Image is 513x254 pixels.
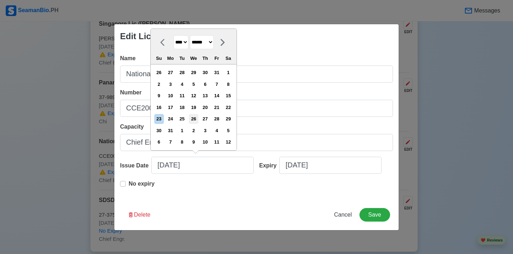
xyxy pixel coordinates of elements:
div: Choose Sunday, August 23rd, 2020 [154,114,164,124]
div: Edit License [120,30,170,43]
div: month 2020-08 [153,67,234,148]
div: Choose Monday, August 24th, 2020 [166,114,175,124]
input: Ex: National Certificate of Competency [120,66,393,83]
div: Choose Saturday, August 1st, 2020 [223,68,233,77]
div: Sa [223,53,233,63]
button: Save [359,208,390,222]
div: Choose Friday, August 21st, 2020 [212,103,222,112]
div: Choose Friday, July 31st, 2020 [212,68,222,77]
span: Capacity [120,124,144,130]
div: Choose Sunday, July 26th, 2020 [154,68,164,77]
div: Su [154,53,164,63]
div: Choose Saturday, August 15th, 2020 [223,91,233,100]
div: Choose Tuesday, August 11th, 2020 [177,91,187,100]
div: Choose Monday, September 7th, 2020 [166,137,175,147]
div: Tu [177,53,187,63]
div: Choose Wednesday, August 19th, 2020 [189,103,198,112]
div: Choose Tuesday, July 28th, 2020 [177,68,187,77]
div: Choose Tuesday, August 18th, 2020 [177,103,187,112]
div: Issue Date [120,161,151,170]
span: Name [120,55,136,61]
div: Choose Monday, July 27th, 2020 [166,68,175,77]
div: Choose Wednesday, August 5th, 2020 [189,79,198,89]
div: Choose Thursday, September 10th, 2020 [200,137,210,147]
div: Choose Thursday, September 3rd, 2020 [200,126,210,135]
div: Choose Sunday, August 9th, 2020 [154,91,164,100]
div: Choose Saturday, August 22nd, 2020 [223,103,233,112]
div: Choose Thursday, August 13th, 2020 [200,91,210,100]
div: Choose Friday, September 11th, 2020 [212,137,222,147]
div: Choose Wednesday, August 12th, 2020 [189,91,198,100]
div: Choose Friday, August 28th, 2020 [212,114,222,124]
div: Choose Saturday, September 5th, 2020 [223,126,233,135]
div: Th [200,53,210,63]
div: Choose Wednesday, September 2nd, 2020 [189,126,198,135]
input: Ex: EMM1234567890 [120,100,393,117]
div: Choose Wednesday, August 26th, 2020 [189,114,198,124]
div: Choose Friday, September 4th, 2020 [212,126,222,135]
div: Choose Thursday, August 27th, 2020 [200,114,210,124]
div: Choose Sunday, August 2nd, 2020 [154,79,164,89]
div: Choose Monday, August 3rd, 2020 [166,79,175,89]
div: Choose Tuesday, August 4th, 2020 [177,79,187,89]
p: No expiry [129,180,155,188]
div: Choose Thursday, July 30th, 2020 [200,68,210,77]
div: Choose Monday, August 10th, 2020 [166,91,175,100]
div: Choose Monday, August 17th, 2020 [166,103,175,112]
div: Expiry [259,161,280,170]
div: Choose Tuesday, September 8th, 2020 [177,137,187,147]
div: Choose Monday, August 31st, 2020 [166,126,175,135]
div: Choose Friday, August 7th, 2020 [212,79,222,89]
div: Choose Sunday, August 16th, 2020 [154,103,164,112]
span: Cancel [334,212,352,218]
div: Choose Sunday, August 30th, 2020 [154,126,164,135]
div: Choose Saturday, August 8th, 2020 [223,79,233,89]
div: Choose Wednesday, September 9th, 2020 [189,137,198,147]
div: Mo [166,53,175,63]
div: Choose Thursday, August 6th, 2020 [200,79,210,89]
div: Choose Friday, August 14th, 2020 [212,91,222,100]
div: Choose Saturday, September 12th, 2020 [223,137,233,147]
div: Choose Sunday, September 6th, 2020 [154,137,164,147]
button: Cancel [330,208,357,222]
div: Choose Thursday, August 20th, 2020 [200,103,210,112]
div: We [189,53,198,63]
input: Ex: Master [120,134,393,151]
div: Choose Wednesday, July 29th, 2020 [189,68,198,77]
div: Choose Tuesday, September 1st, 2020 [177,126,187,135]
div: Fr [212,53,222,63]
button: Delete [123,208,155,222]
div: Choose Saturday, August 29th, 2020 [223,114,233,124]
div: Choose Tuesday, August 25th, 2020 [177,114,187,124]
span: Number [120,89,141,95]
